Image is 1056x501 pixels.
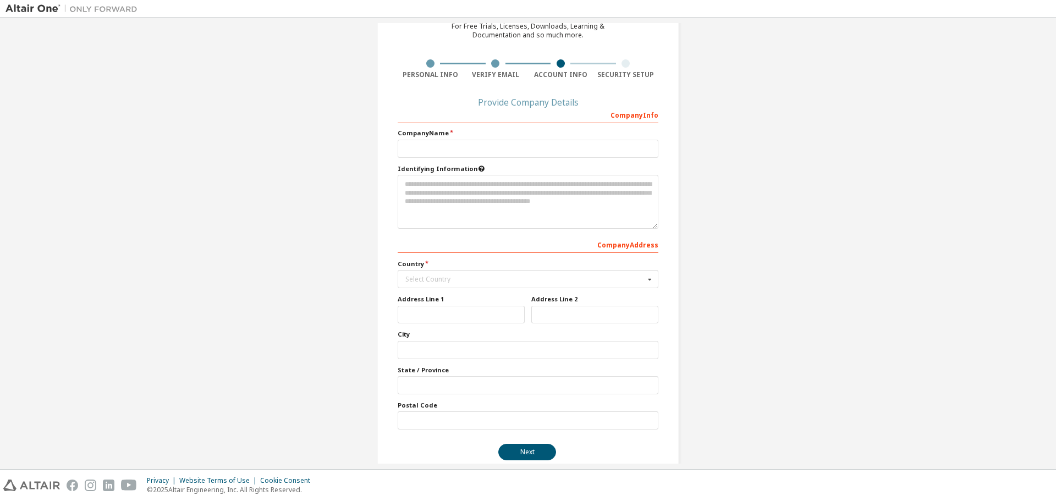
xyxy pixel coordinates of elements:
div: Company Info [398,106,658,123]
img: instagram.svg [85,480,96,491]
img: facebook.svg [67,480,78,491]
div: Account Info [528,70,593,79]
img: altair_logo.svg [3,480,60,491]
label: Please provide any information that will help our support team identify your company. Email and n... [398,164,658,173]
div: Privacy [147,476,179,485]
div: Company Address [398,235,658,253]
div: For Free Trials, Licenses, Downloads, Learning & Documentation and so much more. [452,22,604,40]
label: Address Line 2 [531,295,658,304]
label: Company Name [398,129,658,137]
div: Provide Company Details [398,99,658,106]
label: City [398,330,658,339]
div: Website Terms of Use [179,476,260,485]
label: State / Province [398,366,658,375]
div: Select Country [405,276,645,283]
div: Cookie Consent [260,476,317,485]
button: Next [498,444,556,460]
label: Address Line 1 [398,295,525,304]
div: Personal Info [398,70,463,79]
p: © 2025 Altair Engineering, Inc. All Rights Reserved. [147,485,317,494]
div: Security Setup [593,70,659,79]
img: linkedin.svg [103,480,114,491]
img: youtube.svg [121,480,137,491]
img: Altair One [5,3,143,14]
div: Verify Email [463,70,529,79]
label: Country [398,260,658,268]
label: Postal Code [398,401,658,410]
